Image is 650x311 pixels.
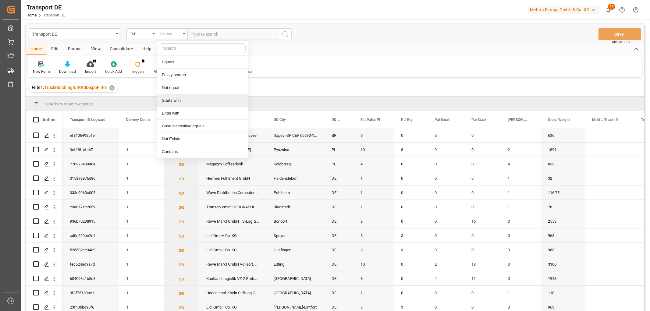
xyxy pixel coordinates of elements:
div: Press SPACE to select this row. [26,257,62,271]
div: Format [63,44,87,55]
div: 525502cc34d9 [62,243,119,257]
div: Not Exists [157,133,248,145]
div: 0 [464,128,500,142]
div: 8 [353,214,394,228]
div: 3300 [541,257,585,271]
div: Press SPACE to select this row. [26,128,62,143]
div: 0 [427,171,464,185]
div: 0 [394,157,427,171]
div: 1 [500,200,541,214]
div: 4 [353,157,394,171]
div: 0 [427,243,464,257]
div: 0 [500,271,541,285]
div: 4 [427,271,464,285]
div: 0 [394,128,427,142]
div: Rewe Markt GmbH Vollsort. Lager [199,257,266,271]
div: DE [324,171,353,185]
div: 11 [464,271,500,285]
div: New Form [33,69,50,74]
div: Wave Distribution Computersysteme [199,186,266,200]
span: Gross Weight [548,118,570,122]
div: 10 [353,143,394,157]
div: 3 [353,228,394,242]
div: Press SPACE to select this row. [26,214,62,228]
div: [GEOGRAPHIC_DATA] [266,286,324,300]
div: Kolobrzeg [266,157,324,171]
div: fec624ad9a7d [62,257,119,271]
div: DE [324,200,353,214]
div: 0 [394,286,427,300]
div: 1 [353,171,394,185]
div: Handelshof Koeln Stiftung Co. KG [199,286,266,300]
button: Save [598,28,641,40]
div: 0 [427,143,464,157]
div: Manual PO Creation [154,69,184,74]
div: cd0c529ae2c4 [62,228,119,242]
div: 1 [119,186,164,200]
div: Rewe Markt GmbH TS-Lag. 225 [199,214,266,228]
div: 0 [394,214,427,228]
div: 0 [464,157,500,171]
div: ✕ [109,85,115,90]
div: View [87,44,105,55]
div: [GEOGRAPHIC_DATA] [266,271,324,285]
div: 0 [427,286,464,300]
div: 1 [119,243,164,257]
span: DD City [274,118,286,122]
span: Melitta Truck ID [592,118,618,122]
span: [PERSON_NAME] [508,118,528,122]
span: Pal Big [401,118,413,122]
div: 0 [464,171,500,185]
div: Kaufland Logistik VZ 2 GmbH Co. KG [199,271,266,285]
span: TruckBundlingforRRSDispoFIlter [44,85,107,90]
div: Fuzzy search [157,69,248,81]
div: 0 [394,257,427,271]
div: 3 [353,243,394,257]
div: 0 [464,228,500,242]
div: Press SPACE to select this row. [26,186,62,200]
input: Search [160,43,246,53]
div: 0 [394,200,427,214]
div: Huefingen [266,243,324,257]
div: 0 [500,243,541,257]
div: Bondorf [266,214,324,228]
div: DE [324,286,353,300]
div: Pohlheim [266,186,324,200]
div: Not equal [157,81,248,94]
div: 1913 [541,271,585,285]
div: Equals [157,56,248,69]
div: 1 [119,214,164,228]
div: DE [324,257,353,271]
div: 033e9960c005 [62,186,119,200]
button: close menu [157,28,187,40]
div: 2553 [541,214,585,228]
div: 0 [464,286,500,300]
div: 5 [427,128,464,142]
div: 116.75 [541,186,585,200]
div: ef810649251e [62,128,119,142]
div: Lidl GmbH Co. KG [199,228,266,242]
div: 0 [427,200,464,214]
div: Press SPACE to select this row. [26,200,62,214]
div: Eitting [266,257,324,271]
div: c3a0a7ec26fb [62,200,119,214]
div: Press SPACE to select this row. [26,271,62,286]
div: 0 [500,257,541,271]
div: Contains [157,145,248,158]
div: 3 [394,243,427,257]
div: 1 [500,186,541,200]
div: 770978409a6e [62,157,119,171]
div: 1 [119,257,164,271]
div: 8 [353,271,394,285]
button: open menu [126,28,157,40]
div: 604093c1b5c3 [62,271,119,285]
div: PL [324,157,353,171]
div: 1 [119,286,164,300]
div: DE [324,228,353,242]
div: Haldensleben [266,171,324,185]
div: 963 [541,243,585,257]
div: 1 [353,200,394,214]
div: 1 [353,286,394,300]
div: 0 [500,228,541,242]
div: 110 [541,286,585,300]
